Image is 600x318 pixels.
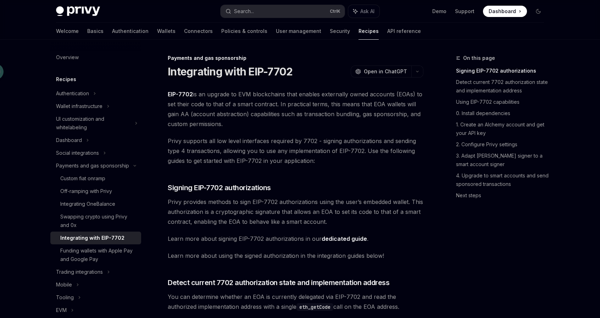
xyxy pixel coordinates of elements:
span: Privy provides methods to sign EIP-7702 authorizations using the user’s embedded wallet. This aut... [168,197,423,227]
div: Authentication [56,89,89,98]
div: Payments and gas sponsorship [56,161,129,170]
div: Mobile [56,280,72,289]
a: 4. Upgrade to smart accounts and send sponsored transactions [456,170,550,190]
a: Integrating with EIP-7702 [50,232,141,244]
a: Policies & controls [221,23,267,40]
div: Tooling [56,293,74,302]
button: Ask AI [348,5,379,18]
span: Ctrl K [330,8,340,14]
div: Search... [234,7,254,16]
div: Overview [56,53,79,62]
div: Funding wallets with Apple Pay and Google Pay [60,246,137,263]
a: Integrating OneBalance [50,198,141,210]
button: Open in ChatGPT [351,66,411,78]
div: Integrating OneBalance [60,200,115,208]
a: API reference [387,23,421,40]
span: Learn more about using the signed authorization in the integration guides below! [168,251,423,261]
h5: Recipes [56,75,76,84]
h1: Integrating with EIP-7702 [168,65,293,78]
div: Integrating with EIP-7702 [60,234,124,242]
div: Trading integrations [56,268,103,276]
a: Detect current 7702 authorization state and implementation address [456,76,550,96]
span: On this page [463,54,495,62]
a: Off-ramping with Privy [50,185,141,198]
a: Basics [87,23,104,40]
div: Wallet infrastructure [56,102,102,110]
a: 1. Create an Alchemy account and get your API key [456,119,550,139]
a: User management [276,23,321,40]
img: dark logo [56,6,100,16]
a: Security [330,23,350,40]
div: Dashboard [56,136,82,144]
span: Open in ChatGPT [364,68,407,75]
span: Privy supports all low level interfaces required by 7702 - signing authorizations and sending typ... [168,136,423,166]
a: 3. Adapt [PERSON_NAME] signer to a smart account signer [456,150,550,170]
a: Demo [432,8,446,15]
span: You can determine whether an EOA is currently delegated via EIP-7702 and read the authorized impl... [168,292,423,312]
span: Detect current 7702 authorization state and implementation address [168,278,389,288]
code: eth_getCode [296,303,333,311]
a: Using EIP-7702 capabilities [456,96,550,108]
span: Learn more about signing EIP-7702 authorizations in our . [168,234,423,244]
a: dedicated guide [322,235,367,243]
span: Ask AI [360,8,374,15]
a: EIP-7702 [168,91,193,98]
button: Toggle dark mode [533,6,544,17]
a: 0. Install dependencies [456,108,550,119]
a: Swapping crypto using Privy and 0x [50,210,141,232]
a: Wallets [157,23,176,40]
div: Off-ramping with Privy [60,187,112,195]
div: EVM [56,306,67,314]
div: Payments and gas sponsorship [168,55,423,62]
a: Overview [50,51,141,64]
span: is an upgrade to EVM blockchains that enables externally owned accounts (EOAs) to set their code ... [168,89,423,129]
a: Support [455,8,474,15]
a: Signing EIP-7702 authorizations [456,65,550,76]
a: Recipes [359,23,379,40]
a: 2. Configure Privy settings [456,139,550,150]
a: Funding wallets with Apple Pay and Google Pay [50,244,141,266]
span: Dashboard [489,8,516,15]
a: Dashboard [483,6,527,17]
a: Next steps [456,190,550,201]
span: Signing EIP-7702 authorizations [168,183,271,193]
div: Swapping crypto using Privy and 0x [60,212,137,229]
button: Search...CtrlK [221,5,345,18]
div: Custom fiat onramp [60,174,105,183]
a: Custom fiat onramp [50,172,141,185]
a: Connectors [184,23,213,40]
a: Authentication [112,23,149,40]
div: Social integrations [56,149,99,157]
a: Welcome [56,23,79,40]
div: UI customization and whitelabeling [56,115,130,132]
